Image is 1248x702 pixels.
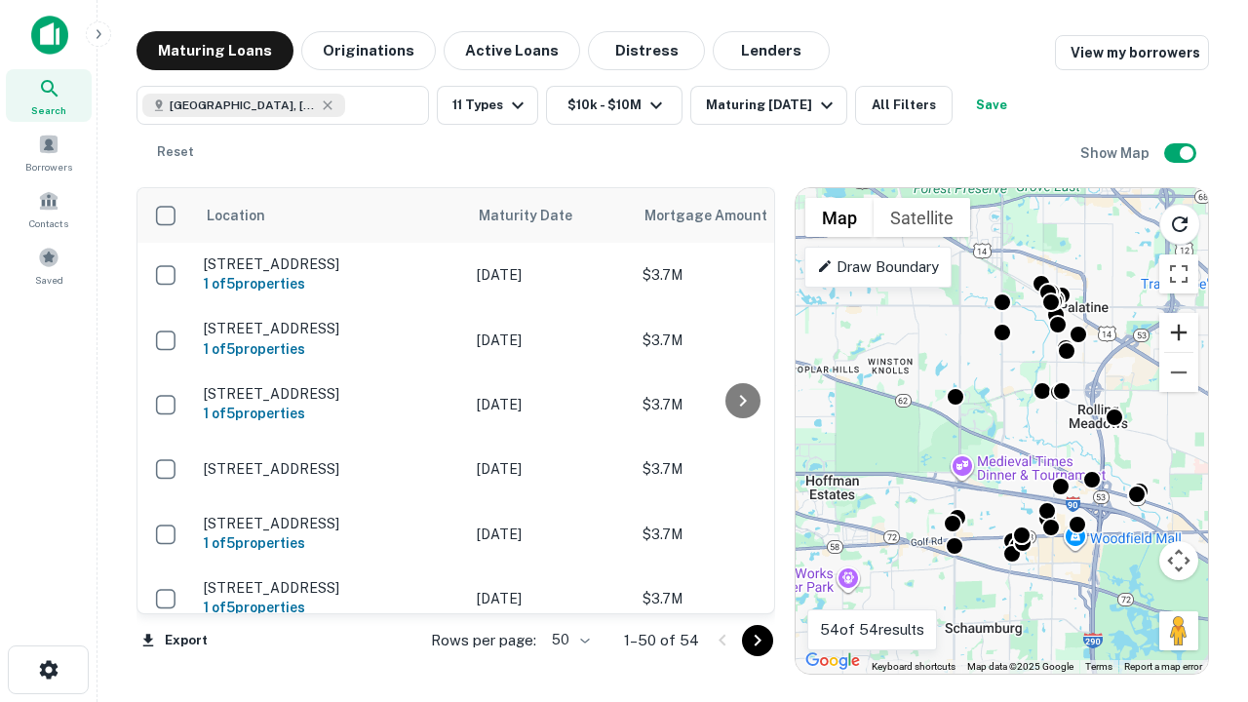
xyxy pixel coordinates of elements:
p: [STREET_ADDRESS] [204,515,457,532]
p: 54 of 54 results [820,618,924,642]
p: [DATE] [477,264,623,286]
button: Distress [588,31,705,70]
th: Location [194,188,467,243]
button: Maturing Loans [136,31,293,70]
p: [DATE] [477,524,623,545]
span: Mortgage Amount [644,204,793,227]
p: [STREET_ADDRESS] [204,385,457,403]
div: 0 0 [796,188,1208,674]
p: $3.7M [643,524,838,545]
th: Maturity Date [467,188,633,243]
p: Rows per page: [431,629,536,652]
p: Draw Boundary [817,255,939,279]
p: [STREET_ADDRESS] [204,460,457,478]
p: [STREET_ADDRESS] [204,579,457,597]
span: Maturity Date [479,204,598,227]
div: 50 [544,626,593,654]
h6: 1 of 5 properties [204,532,457,554]
th: Mortgage Amount [633,188,847,243]
a: Open this area in Google Maps (opens a new window) [800,648,865,674]
button: Maturing [DATE] [690,86,847,125]
a: Report a map error [1124,661,1202,672]
span: Location [206,204,265,227]
p: $3.7M [643,588,838,609]
button: 11 Types [437,86,538,125]
button: Map camera controls [1159,541,1198,580]
span: Saved [35,272,63,288]
a: Contacts [6,182,92,235]
p: [DATE] [477,458,623,480]
a: Borrowers [6,126,92,178]
button: Zoom out [1159,353,1198,392]
p: 1–50 of 54 [624,629,699,652]
a: Search [6,69,92,122]
span: Search [31,102,66,118]
button: Toggle fullscreen view [1159,254,1198,293]
button: Save your search to get updates of matches that match your search criteria. [960,86,1023,125]
h6: 1 of 5 properties [204,403,457,424]
p: [STREET_ADDRESS] [204,320,457,337]
button: Lenders [713,31,830,70]
span: Contacts [29,215,68,231]
button: Show street map [805,198,874,237]
button: Active Loans [444,31,580,70]
span: Map data ©2025 Google [967,661,1073,672]
button: Show satellite imagery [874,198,970,237]
button: Keyboard shortcuts [872,660,955,674]
button: Export [136,626,213,655]
button: Go to next page [742,625,773,656]
p: [STREET_ADDRESS] [204,255,457,273]
button: $10k - $10M [546,86,682,125]
img: Google [800,648,865,674]
button: Originations [301,31,436,70]
p: $3.7M [643,264,838,286]
p: [DATE] [477,588,623,609]
h6: 1 of 5 properties [204,338,457,360]
button: All Filters [855,86,953,125]
span: Borrowers [25,159,72,175]
button: Reset [144,133,207,172]
a: Terms (opens in new tab) [1085,661,1112,672]
p: $3.7M [643,330,838,351]
img: capitalize-icon.png [31,16,68,55]
button: Reload search area [1159,204,1200,245]
h6: 1 of 5 properties [204,597,457,618]
p: $3.7M [643,394,838,415]
p: [DATE] [477,330,623,351]
span: [GEOGRAPHIC_DATA], [GEOGRAPHIC_DATA] [170,97,316,114]
a: Saved [6,239,92,292]
button: Zoom in [1159,313,1198,352]
h6: Show Map [1080,142,1152,164]
a: View my borrowers [1055,35,1209,70]
div: Maturing [DATE] [706,94,838,117]
iframe: Chat Widget [1150,546,1248,640]
p: $3.7M [643,458,838,480]
h6: 1 of 5 properties [204,273,457,294]
p: [DATE] [477,394,623,415]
